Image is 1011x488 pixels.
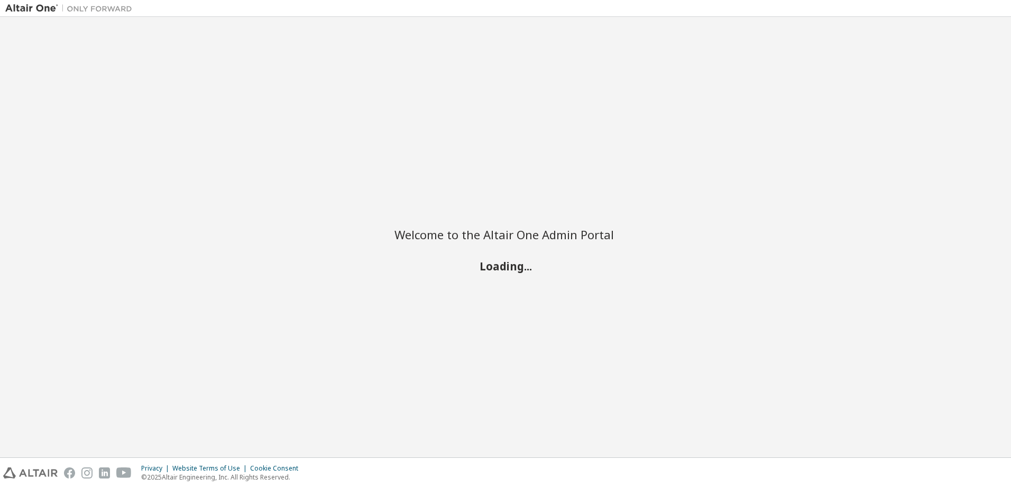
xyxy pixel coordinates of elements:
[81,467,93,478] img: instagram.svg
[141,473,305,482] p: © 2025 Altair Engineering, Inc. All Rights Reserved.
[5,3,137,14] img: Altair One
[394,227,617,242] h2: Welcome to the Altair One Admin Portal
[394,259,617,273] h2: Loading...
[99,467,110,478] img: linkedin.svg
[141,464,172,473] div: Privacy
[172,464,250,473] div: Website Terms of Use
[116,467,132,478] img: youtube.svg
[3,467,58,478] img: altair_logo.svg
[64,467,75,478] img: facebook.svg
[250,464,305,473] div: Cookie Consent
